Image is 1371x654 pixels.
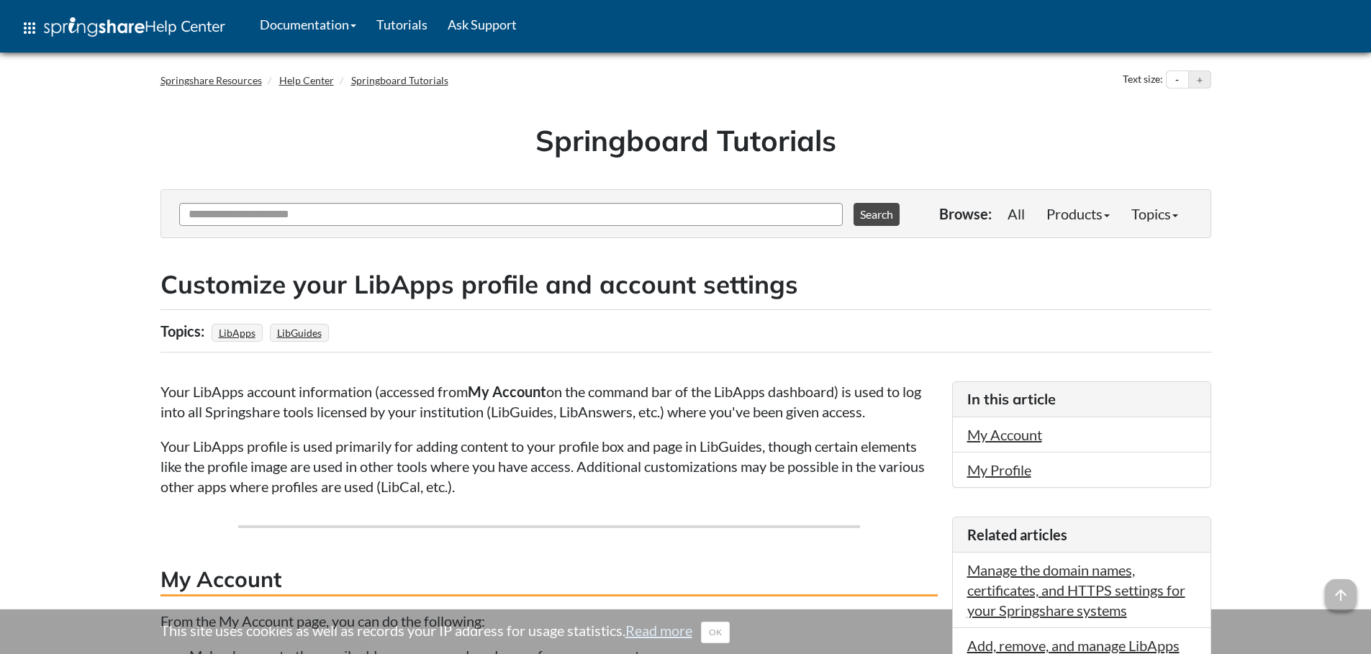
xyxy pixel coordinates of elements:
[145,17,225,35] span: Help Center
[160,564,938,596] h3: My Account
[44,17,145,37] img: Springshare
[250,6,366,42] a: Documentation
[279,74,334,86] a: Help Center
[171,120,1200,160] h1: Springboard Tutorials
[468,383,546,400] strong: My Account
[939,204,992,224] p: Browse:
[967,461,1031,478] a: My Profile
[1189,71,1211,88] button: Increase text size
[967,561,1185,619] a: Manage the domain names, certificates, and HTTPS settings for your Springshare systems
[997,199,1036,228] a: All
[160,267,1211,302] h2: Customize your LibApps profile and account settings
[351,74,448,86] a: Springboard Tutorials
[160,611,938,631] p: From the My Account page, you can do the following:
[160,381,938,422] p: Your LibApps account information (accessed from on the command bar of the LibApps dashboard) is u...
[1325,581,1357,598] a: arrow_upward
[967,426,1042,443] a: My Account
[967,389,1196,409] h3: In this article
[11,6,235,50] a: apps Help Center
[160,436,938,496] p: Your LibApps profile is used primarily for adding content to your profile box and page in LibGuid...
[275,322,324,343] a: LibGuides
[366,6,438,42] a: Tutorials
[967,526,1067,543] span: Related articles
[1120,71,1166,89] div: Text size:
[217,322,258,343] a: LibApps
[1325,579,1357,611] span: arrow_upward
[1167,71,1188,88] button: Decrease text size
[854,203,900,226] button: Search
[160,317,208,345] div: Topics:
[21,19,38,37] span: apps
[160,74,262,86] a: Springshare Resources
[146,620,1226,643] div: This site uses cookies as well as records your IP address for usage statistics.
[438,6,527,42] a: Ask Support
[1121,199,1189,228] a: Topics
[1036,199,1121,228] a: Products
